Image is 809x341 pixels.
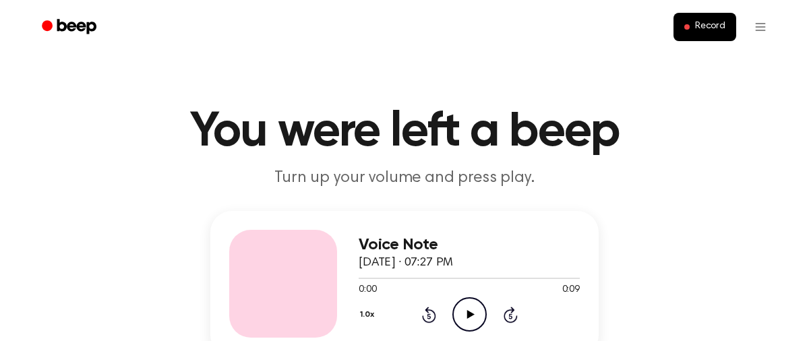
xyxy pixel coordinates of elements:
[695,21,725,33] span: Record
[673,13,736,41] button: Record
[359,236,580,254] h3: Voice Note
[359,283,376,297] span: 0:00
[562,283,580,297] span: 0:09
[744,11,777,43] button: Open menu
[359,257,453,269] span: [DATE] · 07:27 PM
[146,167,663,189] p: Turn up your volume and press play.
[359,303,379,326] button: 1.0x
[59,108,750,156] h1: You were left a beep
[32,14,109,40] a: Beep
